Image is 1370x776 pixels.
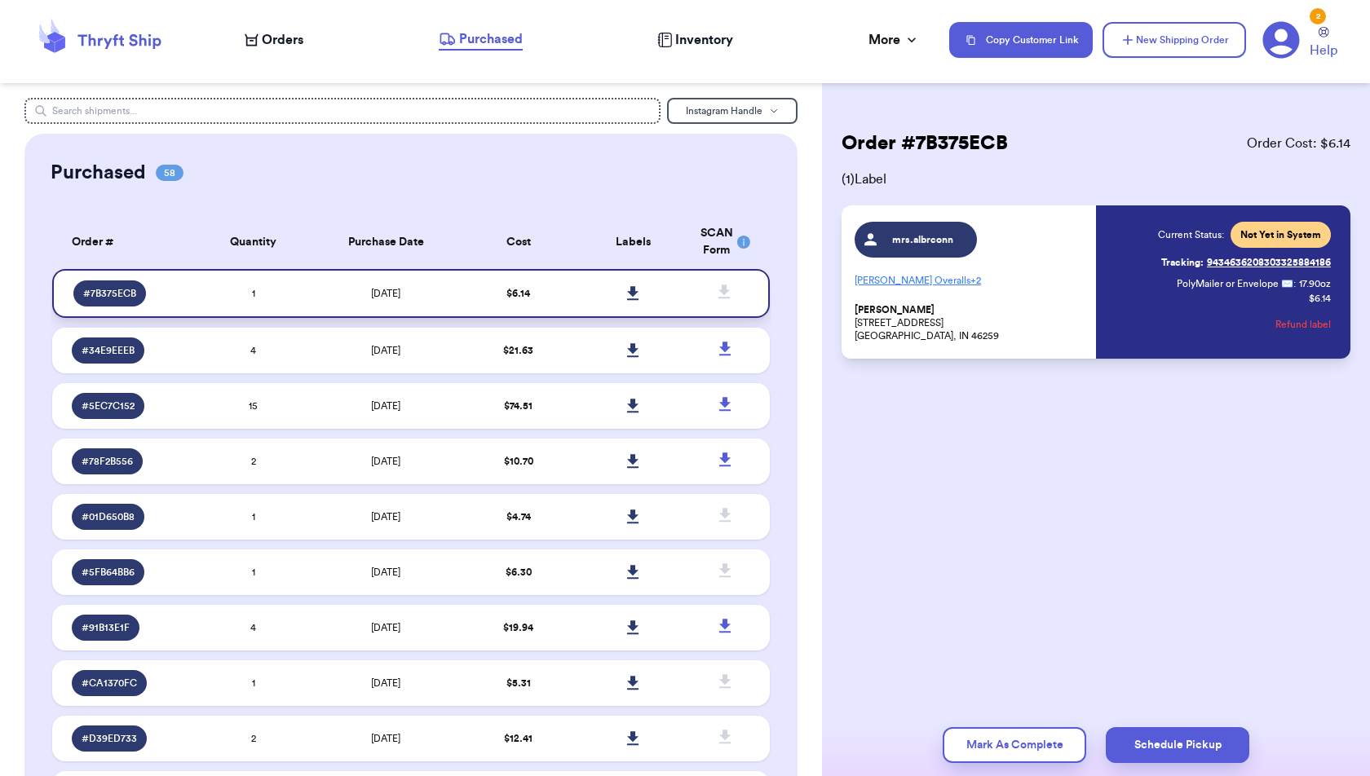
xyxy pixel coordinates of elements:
span: 1 [252,289,255,298]
span: 1 [252,567,255,577]
span: [DATE] [371,734,400,743]
span: $ 74.51 [504,401,533,411]
span: Not Yet in System [1240,228,1321,241]
span: [DATE] [371,623,400,633]
span: # 01D650B8 [82,510,135,523]
span: 2 [251,734,256,743]
span: 4 [250,346,256,355]
span: Inventory [675,30,733,50]
span: $ 19.94 [503,623,533,633]
span: [DATE] [371,289,400,298]
button: New Shipping Order [1103,22,1246,58]
a: Orders [245,30,303,50]
span: 15 [249,401,258,411]
span: 2 [251,456,256,466]
p: [PERSON_NAME] Overalls [855,267,1086,293]
div: More [868,30,920,50]
span: $ 6.30 [506,567,532,577]
th: Quantity [196,215,311,269]
span: # 5FB64BB6 [82,566,135,579]
span: PolyMailer or Envelope ✉️ [1177,279,1293,289]
th: Labels [576,215,691,269]
span: $ 4.74 [506,512,531,522]
span: 58 [156,165,183,181]
span: Purchased [459,29,523,49]
button: Refund label [1275,306,1331,342]
span: Tracking: [1161,256,1204,269]
span: 17.90 oz [1299,277,1331,290]
span: 4 [250,623,256,633]
p: [STREET_ADDRESS] [GEOGRAPHIC_DATA], IN 46259 [855,303,1086,342]
th: Order # [52,215,196,269]
span: # 91B13E1F [82,621,130,634]
span: [DATE] [371,512,400,522]
a: Purchased [439,29,523,51]
span: [DATE] [371,456,400,466]
p: $ 6.14 [1309,292,1331,305]
button: Copy Customer Link [949,22,1093,58]
span: [DATE] [371,346,400,355]
span: $ 10.70 [504,456,533,466]
a: Inventory [657,30,733,50]
span: # 78F2B556 [82,455,133,468]
button: Mark As Complete [943,727,1086,763]
span: $ 5.31 [506,678,531,688]
span: + 2 [970,276,981,285]
span: Instagram Handle [686,106,762,116]
th: Cost [462,215,577,269]
span: [DATE] [371,567,400,577]
span: ( 1 ) Label [842,170,1350,189]
span: Help [1310,41,1337,60]
span: mrs.albrconn [885,233,962,246]
span: : [1293,277,1296,290]
span: [DATE] [371,401,400,411]
input: Search shipments... [24,98,661,124]
span: # 7B375ECB [83,287,136,300]
button: Instagram Handle [667,98,798,124]
span: [PERSON_NAME] [855,304,935,316]
h2: Order # 7B375ECB [842,130,1008,157]
span: # CA1370FC [82,677,137,690]
span: Current Status: [1158,228,1224,241]
a: Tracking:9434636208303325884186 [1161,249,1331,276]
a: Help [1310,27,1337,60]
span: Orders [262,30,303,50]
span: [DATE] [371,678,400,688]
span: $ 12.41 [504,734,533,743]
span: # 34E9EEEB [82,344,135,357]
button: Schedule Pickup [1106,727,1249,763]
h2: Purchased [51,160,146,186]
span: # 5EC7C152 [82,399,135,412]
span: 1 [252,512,255,522]
span: $ 6.14 [506,289,530,298]
a: 2 [1262,21,1300,59]
span: 1 [252,678,255,688]
div: 2 [1310,8,1326,24]
span: $ 21.63 [503,346,533,355]
th: Purchase Date [311,215,462,269]
div: SCAN Form [700,225,750,259]
span: Order Cost: $ 6.14 [1247,134,1350,153]
span: # D39ED733 [82,732,137,745]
